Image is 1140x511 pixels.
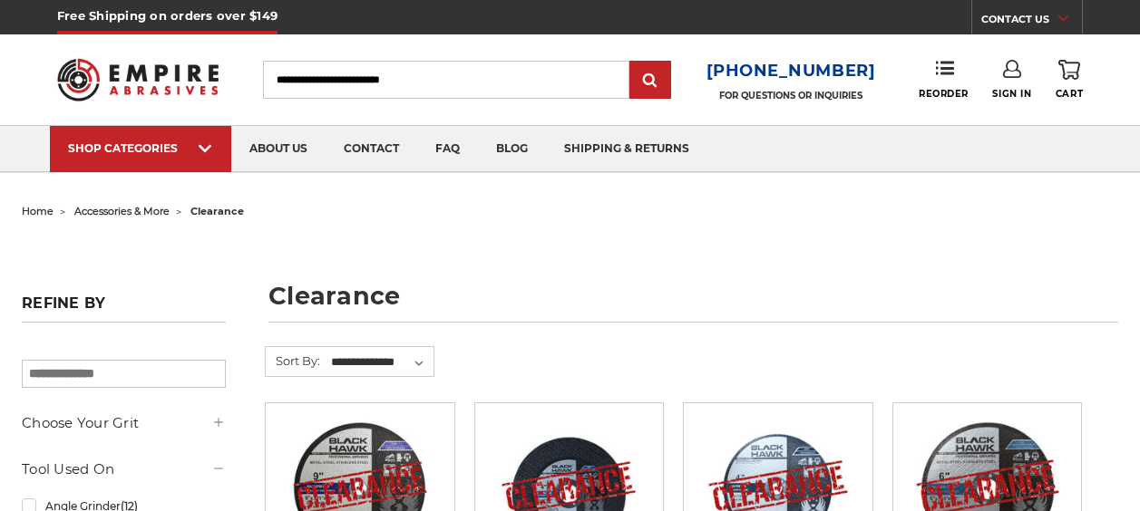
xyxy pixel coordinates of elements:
[57,48,219,111] img: Empire Abrasives
[1056,60,1083,100] a: Cart
[326,126,417,172] a: contact
[74,205,170,217] a: accessories & more
[22,458,226,480] h5: Tool Used On
[22,294,226,323] h5: Refine by
[417,126,478,172] a: faq
[546,126,707,172] a: shipping & returns
[1056,88,1083,100] span: Cart
[919,60,969,99] a: Reorder
[992,88,1031,100] span: Sign In
[22,205,54,217] a: home
[328,349,434,376] select: Sort By:
[919,88,969,100] span: Reorder
[231,126,326,172] a: about us
[478,126,546,172] a: blog
[268,284,1118,323] h1: clearance
[190,205,244,217] span: clearance
[706,90,876,101] p: FOR QUESTIONS OR INQUIRIES
[981,9,1082,34] a: CONTACT US
[68,141,213,155] div: SHOP CATEGORIES
[632,63,668,99] input: Submit
[266,347,320,374] label: Sort By:
[22,412,226,434] h5: Choose Your Grit
[706,58,876,84] a: [PHONE_NUMBER]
